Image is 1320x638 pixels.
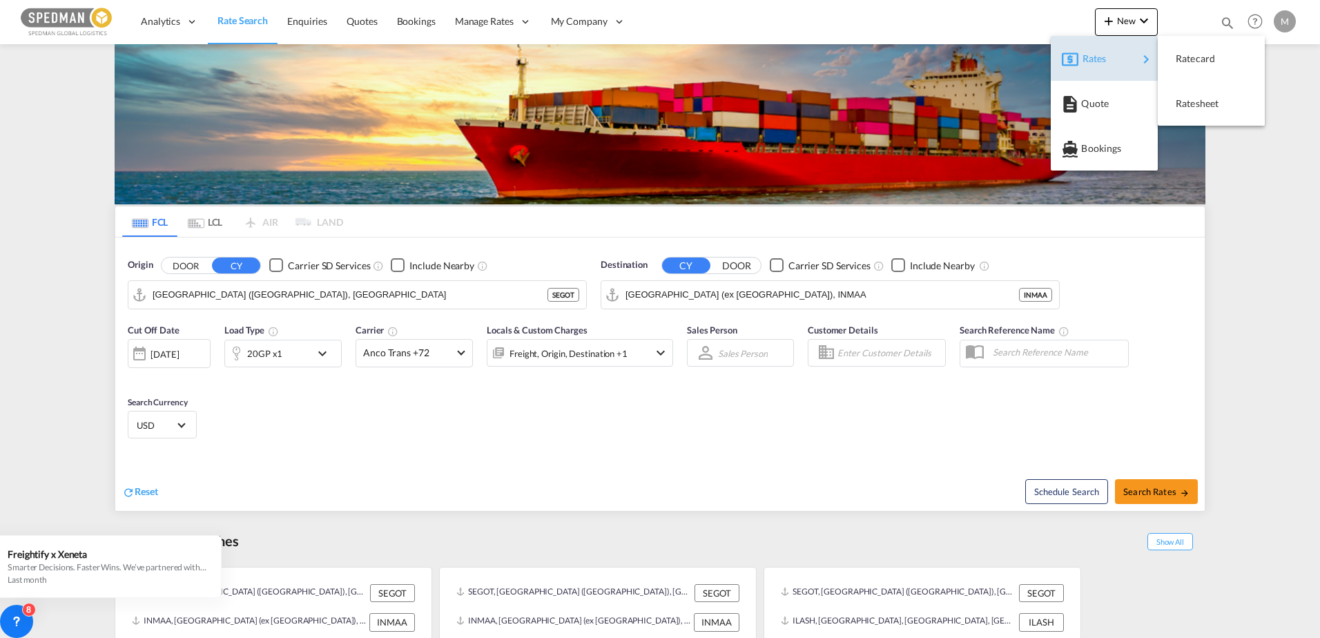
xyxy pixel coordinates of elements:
button: Bookings [1051,126,1158,171]
div: Ratecard [1169,41,1254,76]
div: Ratesheet [1169,86,1254,121]
span: Ratecard [1176,45,1191,72]
button: Quote [1051,81,1158,126]
div: Bookings [1062,131,1147,166]
span: Bookings [1081,135,1096,162]
md-icon: icon-chevron-right [1138,51,1154,68]
span: Rates [1083,45,1099,72]
div: Quote [1062,86,1147,121]
span: Ratesheet [1176,90,1191,117]
span: Quote [1081,90,1096,117]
